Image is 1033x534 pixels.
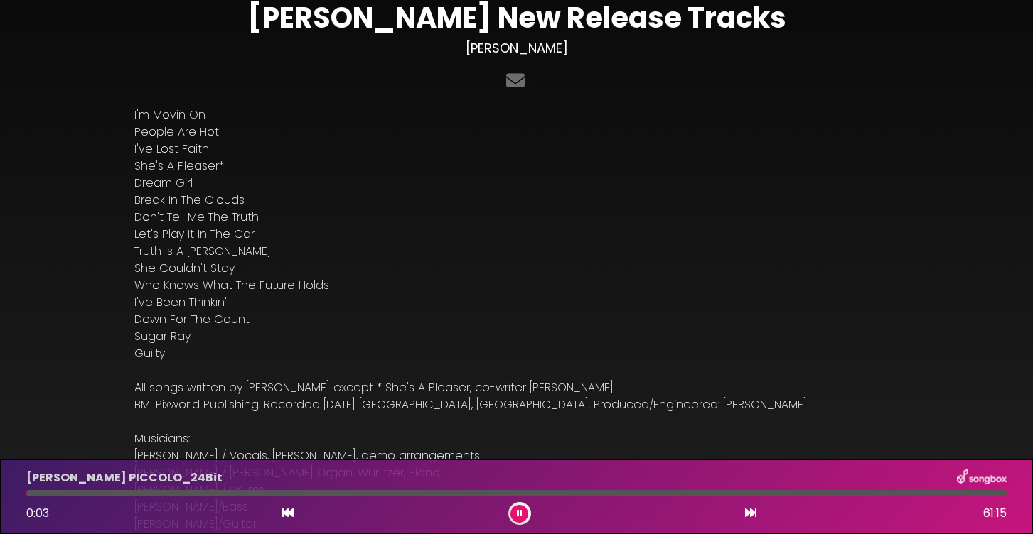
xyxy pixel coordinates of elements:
[134,243,899,260] p: Truth Is A [PERSON_NAME]
[134,379,899,396] p: All songs written by [PERSON_NAME] except * She's A Pleaser, co-writer [PERSON_NAME]
[134,1,899,35] h1: [PERSON_NAME] New Release Tracks
[134,40,899,56] h3: [PERSON_NAME]
[134,328,899,345] p: Sugar Ray
[134,226,899,243] p: Let's Play It In The Car
[134,175,899,192] p: Dream Girl
[134,209,899,226] p: Don't Tell Me The Truth
[983,505,1007,522] span: 61:15
[134,277,899,294] p: Who Knows What The Future Holds
[134,345,899,362] p: Guilty
[134,107,899,124] p: I'm Movin On
[134,396,899,413] p: BMI Pixworld Publishing. Recorded [DATE] [GEOGRAPHIC_DATA], [GEOGRAPHIC_DATA]. Produced/Engineere...
[134,158,899,175] p: She's A Pleaser*
[26,505,49,521] span: 0:03
[26,469,223,486] p: [PERSON_NAME] PICCOLO_24Bit
[957,469,1007,487] img: songbox-logo-white.png
[134,447,899,464] p: [PERSON_NAME] / Vocals, [PERSON_NAME], demo arrangements
[134,294,899,311] p: I've Been Thinkin'
[134,192,899,209] p: Break In The Clouds
[134,124,899,141] p: People Are Hot
[134,260,899,277] p: She Couldn't Stay
[134,430,899,447] p: Musicians:
[134,141,899,158] p: I've Lost Faith
[134,311,899,328] p: Down For The Count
